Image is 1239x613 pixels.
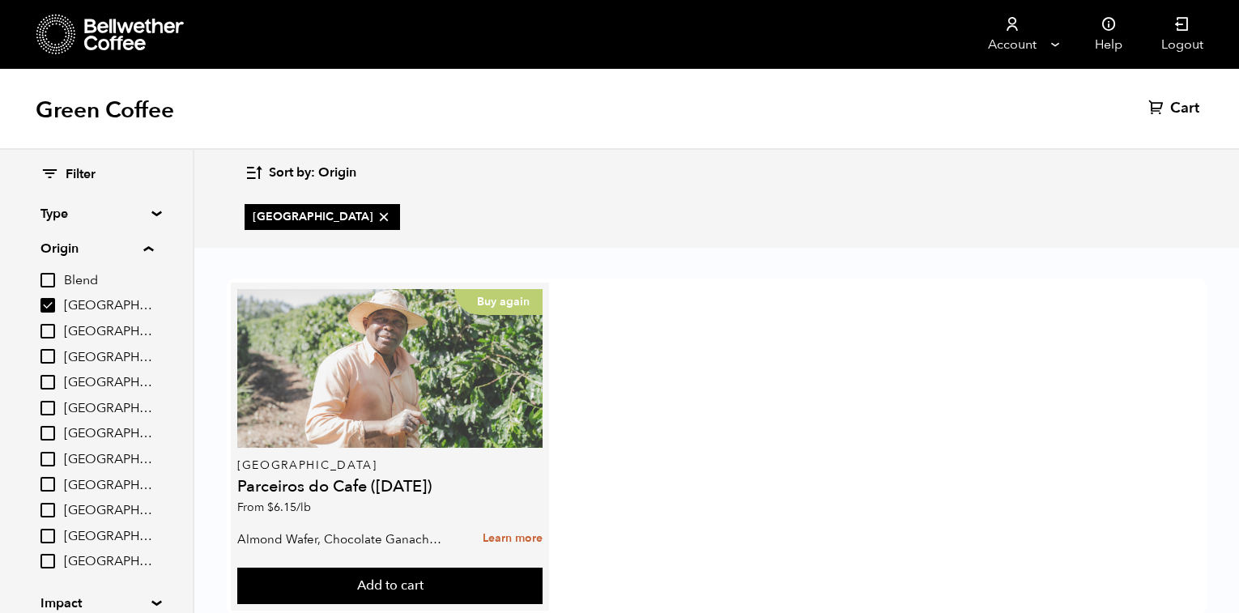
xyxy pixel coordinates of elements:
input: [GEOGRAPHIC_DATA] [40,503,55,517]
h1: Green Coffee [36,96,174,125]
bdi: 6.15 [267,500,311,515]
span: Cart [1170,99,1199,118]
span: From [237,500,311,515]
span: [GEOGRAPHIC_DATA] [64,323,153,341]
span: $ [267,500,274,515]
input: [GEOGRAPHIC_DATA] [40,298,55,313]
span: [GEOGRAPHIC_DATA] [64,425,153,443]
input: [GEOGRAPHIC_DATA] [40,349,55,364]
input: [GEOGRAPHIC_DATA] [40,426,55,441]
span: [GEOGRAPHIC_DATA] [64,451,153,469]
input: [GEOGRAPHIC_DATA] [40,375,55,390]
span: [GEOGRAPHIC_DATA] [64,400,153,418]
p: Buy again [454,289,543,315]
span: [GEOGRAPHIC_DATA] [64,297,153,315]
span: [GEOGRAPHIC_DATA] [64,477,153,495]
input: [GEOGRAPHIC_DATA] [40,529,55,543]
span: Filter [66,166,96,184]
p: [GEOGRAPHIC_DATA] [237,460,543,471]
input: [GEOGRAPHIC_DATA] [40,554,55,568]
button: Sort by: Origin [245,154,356,192]
a: Buy again [237,289,543,448]
input: [GEOGRAPHIC_DATA] [40,477,55,492]
summary: Origin [40,239,153,258]
span: Sort by: Origin [269,164,356,182]
button: Add to cart [237,568,543,605]
a: Learn more [483,521,543,556]
span: /lb [296,500,311,515]
a: Cart [1148,99,1203,118]
span: [GEOGRAPHIC_DATA] [64,502,153,520]
input: [GEOGRAPHIC_DATA] [40,401,55,415]
span: [GEOGRAPHIC_DATA] [253,209,392,225]
p: Almond Wafer, Chocolate Ganache, Bing Cherry [237,527,445,551]
summary: Type [40,204,152,223]
input: [GEOGRAPHIC_DATA] [40,324,55,338]
span: [GEOGRAPHIC_DATA] [64,349,153,367]
span: [GEOGRAPHIC_DATA] [64,374,153,392]
input: Blend [40,273,55,287]
summary: Impact [40,594,152,613]
span: [GEOGRAPHIC_DATA] [64,528,153,546]
h4: Parceiros do Cafe ([DATE]) [237,479,543,495]
input: [GEOGRAPHIC_DATA] [40,452,55,466]
span: [GEOGRAPHIC_DATA] [64,553,153,571]
span: Blend [64,272,153,290]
